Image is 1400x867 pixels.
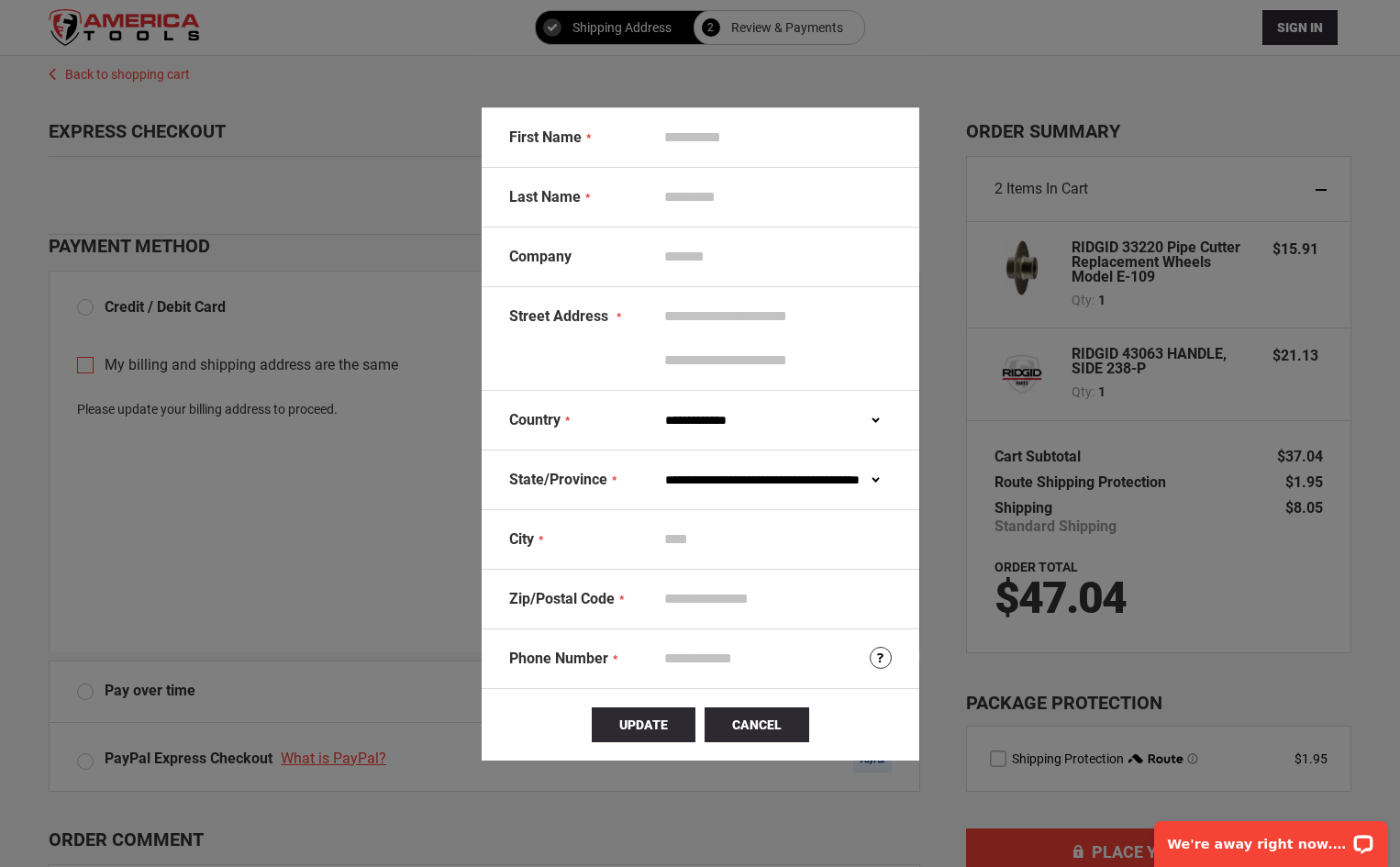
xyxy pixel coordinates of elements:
span: Company [509,248,572,265]
span: Update [619,717,668,732]
button: Cancel [705,707,809,742]
span: Zip/Postal Code [509,590,615,607]
span: Cancel [732,717,782,732]
span: Phone Number [509,650,608,667]
span: State/Province [509,471,607,488]
span: First Name [509,128,582,146]
span: Last Name [509,188,581,206]
span: Street Address [509,307,608,325]
iframe: LiveChat chat widget [1142,809,1400,867]
span: Country [509,411,561,428]
span: City [509,530,534,548]
button: Update [592,707,695,742]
